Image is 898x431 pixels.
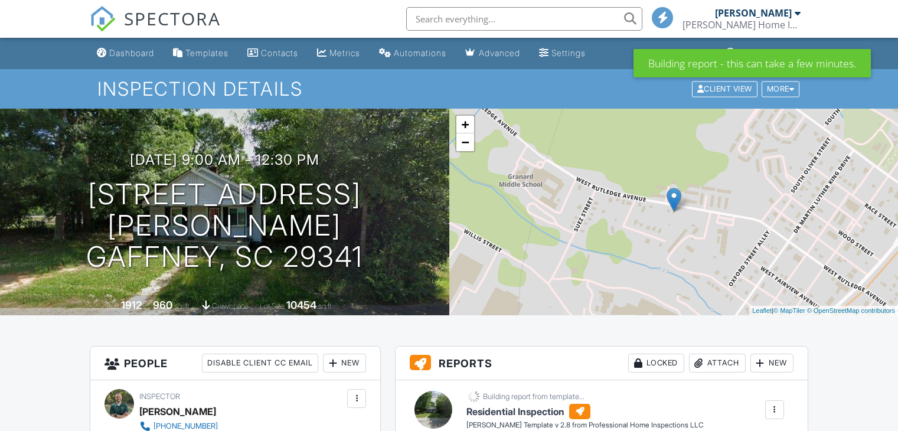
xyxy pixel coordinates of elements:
[483,392,584,401] div: Building report from template...
[19,179,430,272] h1: [STREET_ADDRESS][PERSON_NAME] Gaffney, SC 29341
[139,392,180,401] span: Inspector
[466,389,481,404] img: loading-93afd81d04378562ca97960a6d0abf470c8f8241ccf6a1b4da771bf876922d1b.gif
[406,7,642,31] input: Search everything...
[773,307,805,314] a: © MapTiler
[121,299,142,311] div: 1912
[456,133,474,151] a: Zoom out
[154,422,218,431] div: [PHONE_NUMBER]
[461,43,525,64] a: Advanced
[691,84,760,93] a: Client View
[130,152,319,168] h3: [DATE] 9:00 am - 12:30 pm
[692,81,757,97] div: Client View
[807,307,895,314] a: © OpenStreetMap contributors
[92,43,159,64] a: Dashboard
[261,48,298,58] div: Contacts
[715,7,792,19] div: [PERSON_NAME]
[90,16,221,41] a: SPECTORA
[534,43,590,64] a: Settings
[318,302,333,311] span: sq.ft.
[202,354,318,373] div: Disable Client CC Email
[466,420,704,430] div: [PERSON_NAME] Template v 2.8 from Professional Home Inspections LLC
[394,48,446,58] div: Automations
[174,302,191,311] span: sq. ft.
[479,48,520,58] div: Advanced
[396,347,808,380] h3: Reports
[634,49,871,77] div: Building report - this can take a few minutes.
[762,81,800,97] div: More
[323,354,366,373] div: New
[124,6,221,31] span: SPECTORA
[721,43,806,64] a: Support Center
[466,404,704,419] h6: Residential Inspection
[139,403,216,420] div: [PERSON_NAME]
[109,48,154,58] div: Dashboard
[185,48,228,58] div: Templates
[312,43,365,64] a: Metrics
[329,48,360,58] div: Metrics
[689,354,746,373] div: Attach
[90,347,380,380] h3: People
[683,19,801,31] div: Talley Home Inspections, LLC
[749,306,898,316] div: |
[752,307,772,314] a: Leaflet
[374,43,451,64] a: Automations (Basic)
[551,48,586,58] div: Settings
[286,299,316,311] div: 10454
[628,354,684,373] div: Locked
[750,354,793,373] div: New
[97,79,801,99] h1: Inspection Details
[153,299,172,311] div: 960
[106,302,119,311] span: Built
[90,6,116,32] img: The Best Home Inspection Software - Spectora
[260,302,285,311] span: Lot Size
[168,43,233,64] a: Templates
[456,116,474,133] a: Zoom in
[243,43,303,64] a: Contacts
[212,302,249,311] span: crawlspace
